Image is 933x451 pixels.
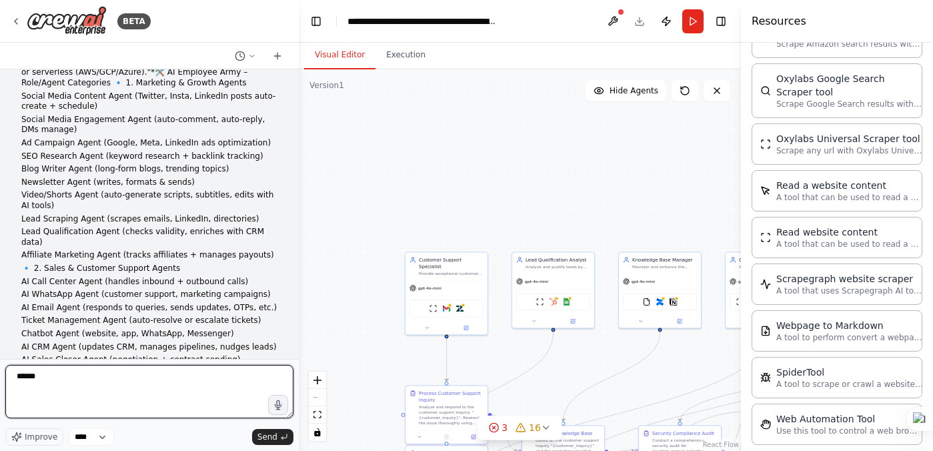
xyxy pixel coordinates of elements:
button: Open in side panel [447,324,486,332]
button: Start a new chat [267,48,288,64]
g: Edge from 901c3a32-4d08-44e8-b081-05a30377723c to 4e681077-7863-45e7-a13c-f911b6e023a5 [560,332,664,422]
button: Improve [5,428,63,446]
button: Switch to previous chat [229,48,261,64]
p: Lead Scraping Agent (scrapes emails, LinkedIn, directories) [21,214,277,225]
img: ScrapeWebsiteTool [429,304,437,312]
span: gpt-4o-mini [632,279,655,284]
p: Social Media Content Agent (Twitter, Insta, LinkedIn posts auto-create + schedule) [21,91,277,112]
div: Update Knowledge Base [536,430,592,436]
div: Analyze and qualify leads by researching company information, identifying decision makers, and as... [526,264,590,270]
img: Logo [27,6,107,36]
img: Google Sheets [563,298,571,306]
button: toggle interactivity [309,424,326,441]
div: Lead Qualification AnalystAnalyze and qualify leads by researching company information, identifyi... [512,252,595,328]
div: Lead Qualification Analyst [526,256,590,263]
img: OxylabsUniversalScraperTool [760,139,771,149]
img: Notion [670,298,678,306]
img: ScrapeWebsiteTool [760,232,771,243]
p: Chatbot Agent (website, app, WhatsApp, Messenger) [21,329,277,340]
p: AI Sales Closer Agent (negotiation + contract sending) [21,355,277,366]
p: 🔹 2. Sales & Customer Support Agents [21,264,277,274]
p: A tool that can be used to read a website content. [776,239,923,250]
div: BETA [117,13,151,29]
div: Customer Support Specialist [419,256,484,270]
button: Execution [375,41,436,69]
button: Open in side panel [661,317,698,325]
div: Security Compliance Audit [652,430,714,436]
button: Hide left sidebar [307,12,325,31]
img: HubSpot [550,298,558,306]
p: Use this tool to control a web browser and interact with websites using natural language. Capabil... [776,426,923,436]
img: OxylabsGoogleSearchScraperTool [760,85,771,96]
button: Hide right sidebar [712,12,730,31]
span: 3 [502,421,508,434]
span: Improve [25,432,57,442]
p: AI Call Center Agent (handles inbound + outbound calls) [21,277,277,288]
button: Hide Agents [586,80,666,101]
p: AI WhatsApp Agent (customer support, marketing campaigns) [21,290,277,300]
button: zoom in [309,372,326,389]
button: fit view [309,406,326,424]
a: React Flow attribution [703,441,739,448]
p: Ensure this backend can be deployed on Docker, Kubernetes, or serverless (AWS/GCP/Azure)."*🛠️ AI ... [21,57,277,89]
div: SpiderTool [776,366,923,379]
p: A tool that uses Scrapegraph AI to intelligently scrape website content. [776,286,923,296]
div: React Flow controls [309,372,326,441]
p: A tool that can be used to read a website content. [776,192,923,203]
button: No output available [432,433,460,441]
img: SerplyWebpageToMarkdownTool [760,326,771,336]
h4: Resources [752,13,806,29]
img: Confluence [656,298,664,306]
p: Social Media Engagement Agent (auto-comment, auto-reply, DMs manage) [21,115,277,135]
span: 16 [529,421,541,434]
p: Ad Campaign Agent (Google, Meta, LinkedIn ads optimization) [21,138,277,149]
img: ScrapeWebsiteTool [536,298,544,306]
div: Customer Support SpecialistProvide exceptional customer support by analyzing inquiries, researchi... [405,252,488,335]
button: Open in side panel [554,317,592,325]
img: ScrapegraphScrapeTool [760,279,771,290]
p: Newsletter Agent (writes, formats & sends) [21,177,277,188]
p: Ticket Management Agent (auto-resolve or escalate tickets) [21,316,277,326]
div: Code Review SpecialistAnalyze code repositories, perform comprehensive code reviews, and ensure c... [725,252,808,328]
div: Read website content [776,225,923,239]
p: Lead Qualification Agent (checks validity, enriches with CRM data) [21,227,277,248]
p: A tool to scrape or crawl a website and return LLM-ready content. [776,379,923,390]
span: gpt-4o-mini [525,279,548,284]
div: Provide exceptional customer support by analyzing inquiries, researching solutions, and deliverin... [419,271,484,276]
p: AI CRM Agent (updates CRM, manages pipelines, nudges leads) [21,342,277,353]
span: Hide Agents [610,85,658,96]
nav: breadcrumb [347,15,498,28]
div: Knowledge Base ManagerMaintain and enhance the knowledge base by analyzing support patterns, iden... [618,252,702,328]
div: Process Customer Support InquiryAnalyze and respond to the customer support inquiry: "{customer_i... [405,385,488,444]
div: Oxylabs Google Search Scraper tool [776,72,923,99]
div: Webpage to Markdown [776,319,923,332]
img: FileReadTool [643,298,651,306]
p: Scrape Google Search results with Oxylabs Google Search Scraper [776,99,923,109]
div: Scrapegraph website scraper [776,272,923,286]
p: Blog Writer Agent (long-form blogs, trending topics) [21,164,277,175]
p: A tool to perform convert a webpage to markdown to make it easier for LLMs to understand [776,332,923,343]
g: Edge from 10a6e3dd-ff46-463d-9de7-ccf8e9d006f2 to 5f5ca11d-4a8f-45fb-8355-732fca400318 [443,332,450,382]
button: Visual Editor [304,41,375,69]
p: AI Email Agent (responds to queries, sends updates, OTPs, etc.) [21,303,277,314]
button: Open in side panel [462,433,485,441]
img: Gmail [443,304,451,312]
div: Oxylabs Universal Scraper tool [776,132,923,145]
div: Analyze and respond to the customer support inquiry: "{customer_inquiry}". Research the issue tho... [419,404,484,426]
img: SpiderTool [760,372,771,383]
span: Send [257,432,277,442]
div: Maintain and enhance the knowledge base by analyzing support patterns, identifying gaps, and crea... [632,264,697,270]
p: Affiliate Marketing Agent (tracks affiliates + manages payouts) [21,250,277,261]
button: Click to speak your automation idea [268,395,288,415]
img: Zendesk [456,304,464,312]
div: Read a website content [776,179,923,192]
img: StagehandTool [760,419,771,430]
div: Version 1 [309,80,344,91]
div: Web Automation Tool [776,412,923,426]
p: SEO Research Agent (keyword research + backlink tracking) [21,151,277,162]
p: Video/Shorts Agent (auto-generate scripts, subtitles, edits with AI tools) [21,190,277,211]
button: 316 [478,416,562,440]
div: Knowledge Base Manager [632,256,697,263]
g: Edge from 4f8a84e0-d95a-49e3-b409-8be1390e4097 to f34059d9-14b0-4e2f-9ec1-955cccd178b4 [443,332,557,442]
img: ScrapeElementFromWebsiteTool [760,185,771,196]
